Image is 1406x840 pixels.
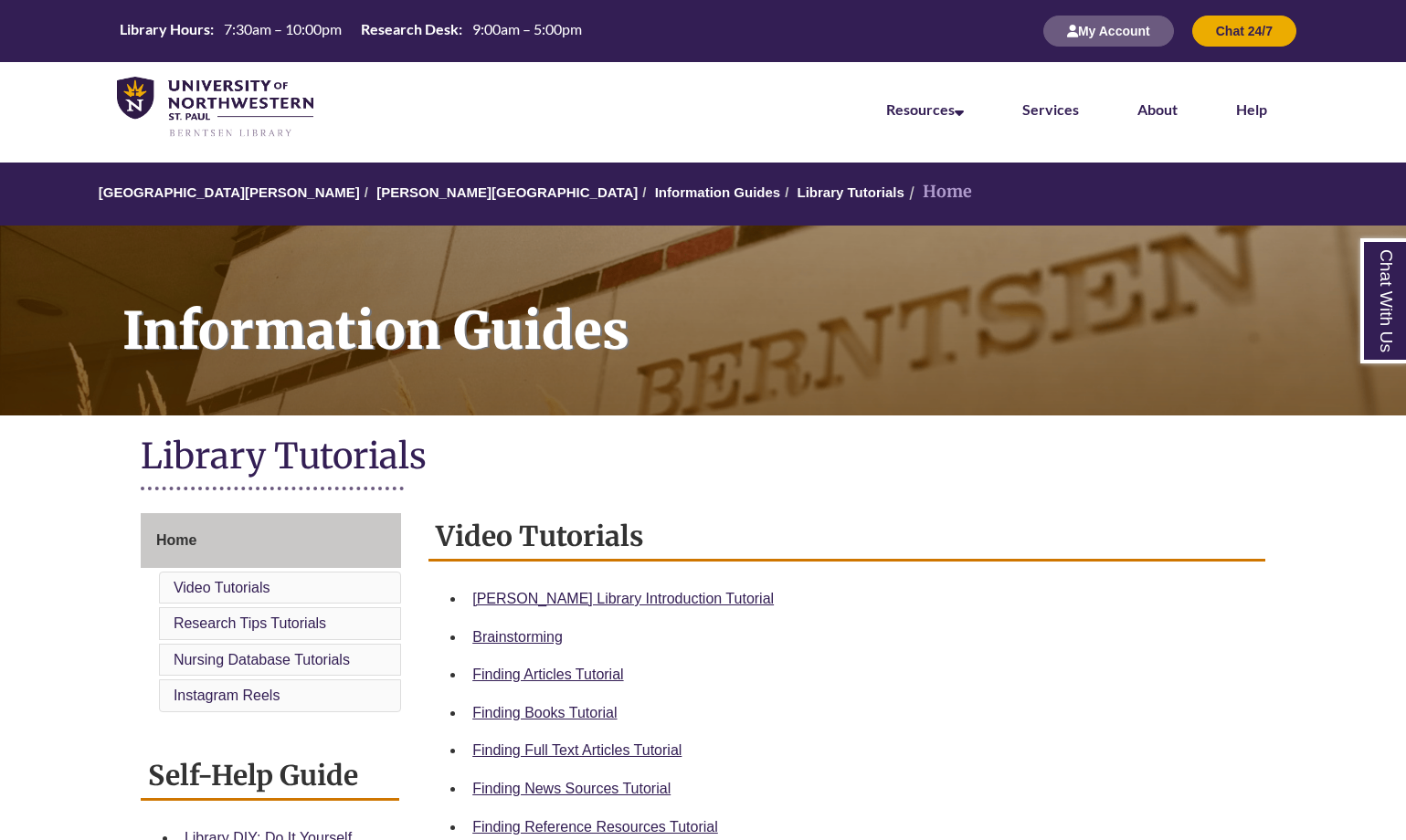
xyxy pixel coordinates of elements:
[174,652,350,667] a: Nursing Database Tutorials
[141,513,401,568] a: Home
[655,184,781,200] a: Information Guides
[472,20,582,37] span: 9:00am – 5:00pm
[224,20,342,37] span: 7:30am – 10:00pm
[174,580,270,595] a: Video Tutorials
[1043,23,1174,38] a: My Account
[1236,100,1267,118] a: Help
[798,184,904,200] a: Library Tutorials
[354,19,465,39] th: Research Desk:
[174,615,326,631] a: Research Tips Tutorials
[1022,100,1079,118] a: Services
[1192,16,1296,47] button: Chat 24/7
[141,434,1265,482] h1: Library Tutorials
[99,184,360,200] a: [GEOGRAPHIC_DATA][PERSON_NAME]
[174,688,280,703] a: Instagram Reels
[1137,100,1178,118] a: About
[472,819,718,835] a: Finding Reference Resources Tutorial
[472,629,563,645] a: Brainstorming
[1043,16,1174,47] button: My Account
[112,19,589,42] table: Hours Today
[472,705,617,720] a: Finding Books Tutorial
[102,226,1406,392] h1: Information Guides
[112,19,589,44] a: Hours Today
[472,667,623,682] a: Finding Articles Tutorial
[141,513,401,716] div: Guide Page Menu
[428,513,1265,562] h2: Video Tutorials
[472,591,774,606] a: [PERSON_NAME] Library Introduction Tutorial
[117,77,313,139] img: UNWSP Library Logo
[156,532,196,548] span: Home
[1192,23,1296,38] a: Chat 24/7
[472,781,671,796] a: Finding News Sources Tutorial
[472,742,682,758] a: Finding Full Text Articles Tutorial
[376,184,638,200] a: [PERSON_NAME][GEOGRAPHIC_DATA]
[904,179,972,205] li: Home
[112,19,217,39] th: Library Hours:
[886,100,964,118] a: Resources
[141,752,399,801] h2: Self-Help Guide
